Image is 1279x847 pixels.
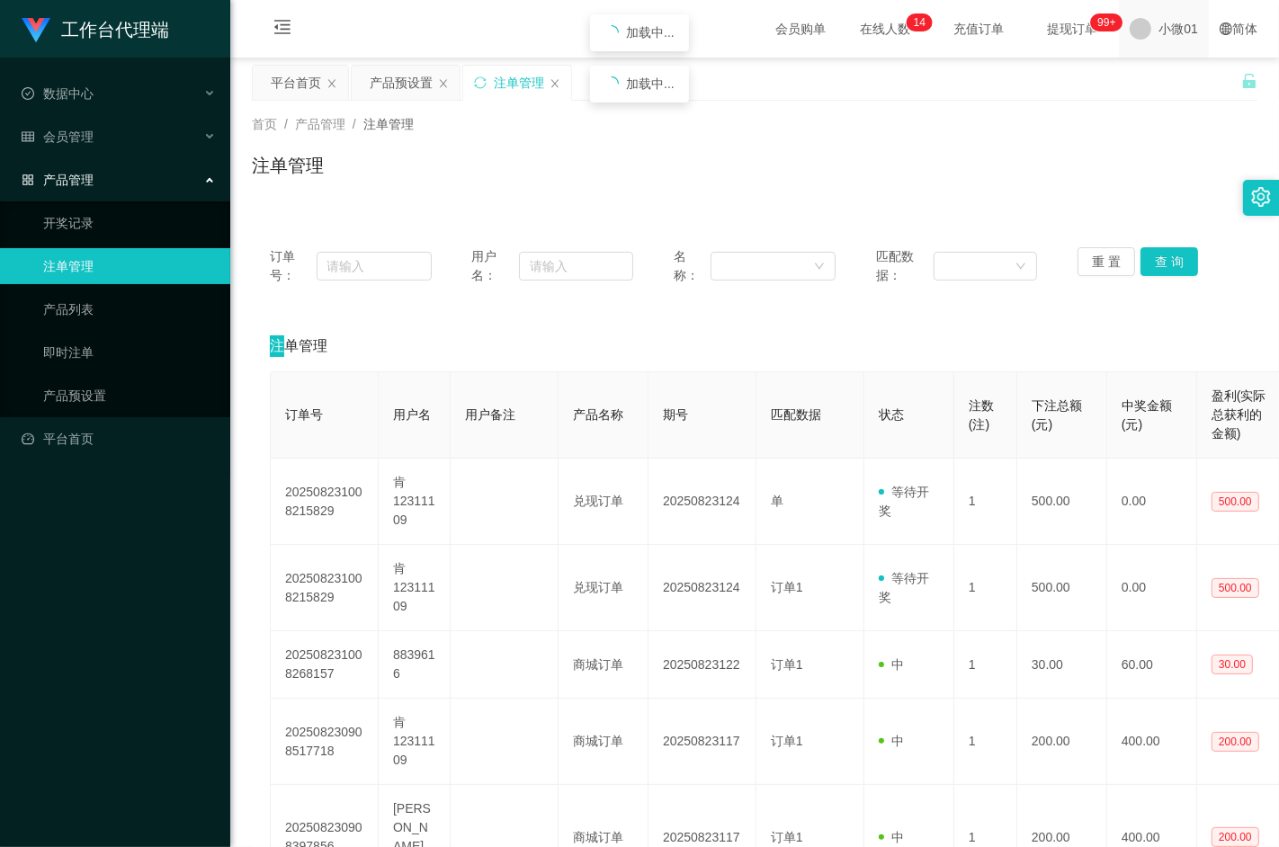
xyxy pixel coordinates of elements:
td: 60.00 [1107,631,1197,699]
td: 202508231008268157 [271,631,379,699]
i: icon: loading [604,25,619,40]
font: 会员管理 [43,129,94,144]
td: 1 [954,699,1017,785]
td: 1 [954,459,1017,545]
span: 注单管理 [270,335,327,357]
span: 下注总额(元) [1032,398,1082,432]
span: 订单1 [771,830,803,844]
button: 查 询 [1140,247,1198,276]
span: 注数(注) [969,398,994,432]
p: 4 [919,13,926,31]
td: 200.00 [1017,699,1107,785]
td: 30.00 [1017,631,1107,699]
td: 20250823117 [648,699,756,785]
span: 单 [771,494,783,508]
i: 图标： 解锁 [1241,73,1257,89]
i: 图标： menu-fold [252,1,313,58]
td: 肯12311109 [379,699,451,785]
td: 8839616 [379,631,451,699]
a: 图标： 仪表板平台首页 [22,421,216,457]
i: 图标： 同步 [474,76,487,89]
a: 注单管理 [43,248,216,284]
div: 产品预设置 [370,66,433,100]
span: 首页 [252,117,277,131]
font: 中 [891,657,904,672]
a: 即时注单 [43,334,216,370]
span: 产品名称 [573,407,623,422]
td: 兑现订单 [559,459,648,545]
td: 1 [954,631,1017,699]
td: 1 [954,545,1017,631]
span: / [353,117,356,131]
span: 匹配数据 [771,407,821,422]
span: 200.00 [1212,827,1259,847]
p: 1 [914,13,920,31]
span: 状态 [879,407,904,422]
i: 图标： 关闭 [438,78,449,89]
a: 工作台代理端 [22,22,169,36]
span: 加载中... [626,25,675,40]
td: 商城订单 [559,699,648,785]
i: 图标： 向下 [1015,261,1026,273]
h1: 工作台代理端 [61,1,169,58]
input: 请输入 [317,252,432,281]
font: 中 [891,830,904,844]
i: 图标： table [22,130,34,143]
span: 500.00 [1212,578,1259,598]
span: 订单1 [771,657,803,672]
td: 202508231008215829 [271,545,379,631]
td: 500.00 [1017,459,1107,545]
td: 肯12311109 [379,459,451,545]
span: 产品管理 [295,117,345,131]
span: 注单管理 [363,117,414,131]
img: logo.9652507e.png [22,18,50,43]
font: 数据中心 [43,86,94,101]
span: 用户备注 [465,407,515,422]
td: 商城订单 [559,631,648,699]
div: 平台首页 [271,66,321,100]
i: icon: loading [604,76,619,91]
td: 202508231008215829 [271,459,379,545]
td: 202508230908517718 [271,699,379,785]
td: 肯12311109 [379,545,451,631]
a: 产品列表 [43,291,216,327]
span: 200.00 [1212,732,1259,752]
i: 图标： 关闭 [550,78,560,89]
div: 注单管理 [494,66,544,100]
font: 产品管理 [43,173,94,187]
span: 30.00 [1212,655,1253,674]
i: 图标： 设置 [1251,187,1271,207]
span: 盈利(实际总获利的金额) [1212,388,1266,441]
button: 重 置 [1078,247,1135,276]
span: 用户名 [393,407,431,422]
i: 图标： check-circle-o [22,87,34,100]
td: 20250823124 [648,545,756,631]
font: 充值订单 [953,22,1004,36]
font: 中 [891,734,904,748]
font: 等待开奖 [879,485,929,518]
font: 提现订单 [1047,22,1097,36]
td: 0.00 [1107,459,1197,545]
font: 在线人数 [860,22,910,36]
a: 开奖记录 [43,205,216,241]
span: 订单号 [285,407,323,422]
span: / [284,117,288,131]
span: 名称： [674,247,711,285]
span: 订单1 [771,580,803,594]
font: 等待开奖 [879,571,929,604]
td: 20250823124 [648,459,756,545]
sup: 14 [907,13,933,31]
span: 加载中... [626,76,675,91]
i: 图标： global [1220,22,1232,35]
span: 中奖金额(元) [1122,398,1172,432]
span: 用户名： [472,247,520,285]
td: 20250823122 [648,631,756,699]
span: 匹配数据： [876,247,934,285]
h1: 注单管理 [252,152,324,179]
span: 订单1 [771,734,803,748]
td: 兑现订单 [559,545,648,631]
i: 图标： 向下 [814,261,825,273]
td: 500.00 [1017,545,1107,631]
span: 订单号： [270,247,317,285]
span: 期号 [663,407,688,422]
